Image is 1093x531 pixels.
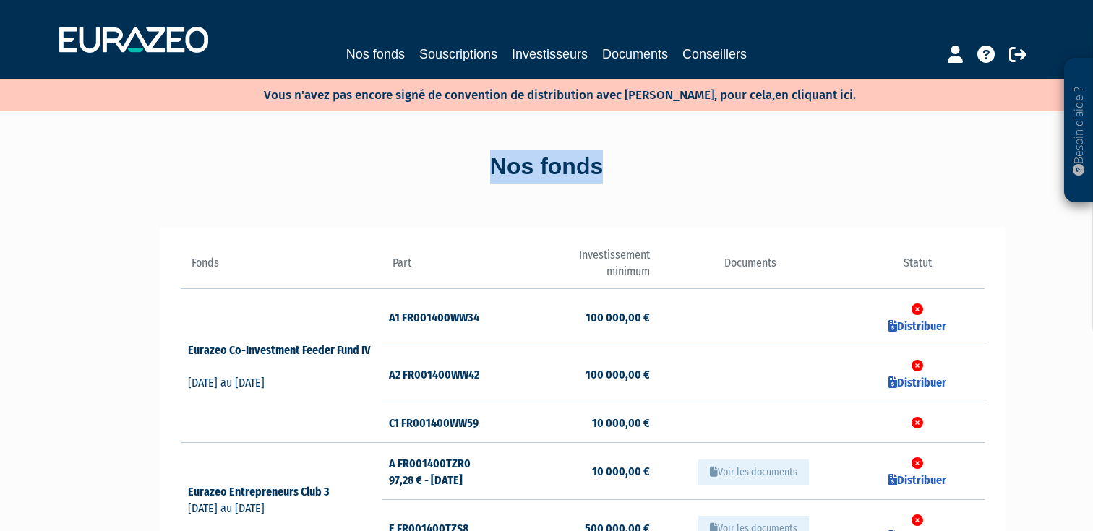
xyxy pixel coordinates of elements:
[515,345,649,402] td: 100 000,00 €
[382,247,515,288] th: Part
[512,44,588,64] a: Investisseurs
[419,44,497,64] a: Souscriptions
[515,288,649,345] td: 100 000,00 €
[382,345,515,402] td: A2 FR001400WW42
[602,44,668,64] a: Documents
[181,247,382,288] th: Fonds
[650,247,851,288] th: Documents
[888,473,946,487] a: Distribuer
[382,442,515,499] td: A FR001400TZR0 97,28 € - [DATE]
[382,288,515,345] td: A1 FR001400WW34
[188,343,370,374] a: Eurazeo Co-Investment Feeder Fund IV
[59,27,208,53] img: 1732889491-logotype_eurazeo_blanc_rvb.png
[851,247,985,288] th: Statut
[888,319,946,333] a: Distribuer
[775,87,856,103] a: en cliquant ici.
[346,44,405,64] a: Nos fonds
[1071,66,1087,196] p: Besoin d'aide ?
[188,501,265,515] span: [DATE] au [DATE]
[188,485,343,498] a: Eurazeo Entrepreneurs Club 3
[515,247,649,288] th: Investissement minimum
[382,402,515,443] td: C1 FR001400WW59
[222,83,856,104] p: Vous n'avez pas encore signé de convention de distribution avec [PERSON_NAME], pour cela,
[888,376,946,389] a: Distribuer
[682,44,747,64] a: Conseillers
[698,459,809,485] button: Voir les documents
[188,376,265,389] span: [DATE] au [DATE]
[515,402,649,443] td: 10 000,00 €
[134,150,959,184] div: Nos fonds
[515,442,649,499] td: 10 000,00 €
